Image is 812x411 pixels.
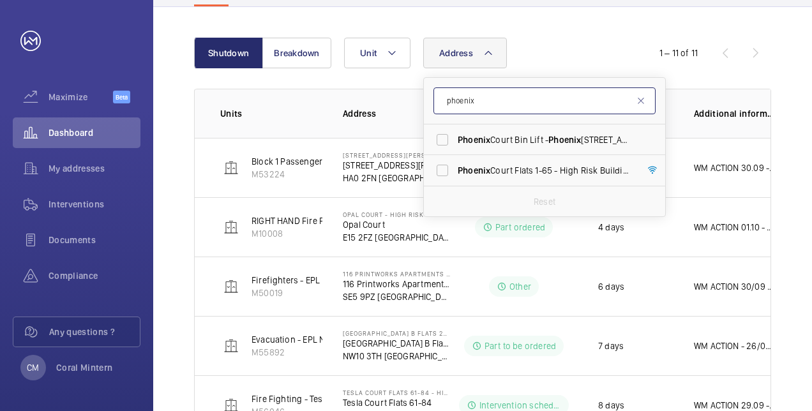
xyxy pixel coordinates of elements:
[694,107,776,120] p: Additional information
[458,135,490,145] span: Phoenix
[343,278,450,290] p: 116 Printworks Apartments Flats 1-65
[252,214,481,227] p: RIGHT HAND Fire Fighting Lift 11 Floors Machine Roomless
[252,392,396,405] p: Fire Fighting - Tesla 61-84 schn euro
[113,91,130,103] span: Beta
[598,280,624,293] p: 6 days
[343,389,450,396] p: Tesla Court Flats 61-84 - High Risk Building
[27,361,39,374] p: CM
[343,107,450,120] p: Address
[343,329,450,337] p: [GEOGRAPHIC_DATA] B Flats 22-44 - High Risk Building
[694,340,776,352] p: WM ACTION - 26/09 - Sourcing upgrade options or repair 25/09 - Confirmation by technical [DATE] [...
[223,160,239,176] img: elevator.svg
[360,48,377,58] span: Unit
[252,274,378,287] p: Firefighters - EPL Flats 1-65 No 1
[458,165,490,176] span: Phoenix
[343,159,450,172] p: [STREET_ADDRESS][PERSON_NAME]
[343,231,450,244] p: E15 2FZ [GEOGRAPHIC_DATA]
[343,211,450,218] p: Opal Court - High Risk Building
[343,396,450,409] p: Tesla Court Flats 61-84
[223,279,239,294] img: elevator.svg
[343,337,450,350] p: [GEOGRAPHIC_DATA] B Flats 22-44
[252,333,415,346] p: Evacuation - EPL No 2 Flats 22-44 Block B
[694,280,776,293] p: WM ACTION 30/09 - Drive upgrade required - possible modernisation
[252,227,481,240] p: M10008
[548,135,581,145] span: Phoenix
[49,162,140,175] span: My addresses
[49,234,140,246] span: Documents
[56,361,113,374] p: Coral Mintern
[598,340,624,352] p: 7 days
[343,270,450,278] p: 116 Printworks Apartments Flats 1-65 - High Risk Building
[343,151,450,159] p: [STREET_ADDRESS][PERSON_NAME] - High Risk Building
[343,350,450,362] p: NW10 3TH [GEOGRAPHIC_DATA]
[423,38,507,68] button: Address
[694,161,776,174] p: WM ACTION 30.09 - Parts on order ETA [DATE] WM ACTION - 29/09 - New safety edge lead required cha...
[598,221,624,234] p: 4 days
[534,195,555,208] p: Reset
[458,133,633,146] span: Court Bin Lift - [STREET_ADDRESS]
[344,38,410,68] button: Unit
[262,38,331,68] button: Breakdown
[659,47,698,59] div: 1 – 11 of 11
[49,126,140,139] span: Dashboard
[252,168,338,181] p: M53224
[223,338,239,354] img: elevator.svg
[220,107,322,120] p: Units
[495,221,545,234] p: Part ordered
[343,172,450,184] p: HA0 2FN [GEOGRAPHIC_DATA]
[343,290,450,303] p: SE5 9PZ [GEOGRAPHIC_DATA]
[439,48,473,58] span: Address
[49,198,140,211] span: Interventions
[223,220,239,235] img: elevator.svg
[509,280,531,293] p: Other
[194,38,263,68] button: Shutdown
[485,340,556,352] p: Part to be ordered
[458,164,633,177] span: Court Flats 1-65 - High Risk Building - [STREET_ADDRESS]
[252,346,415,359] p: M55892
[694,221,776,234] p: WM ACTION 01.10 - Parts on order, ETA [DATE]. WM ACTION 29/09 - rollers and clips required chasin...
[252,287,378,299] p: M50019
[49,325,140,338] span: Any questions ?
[252,155,338,168] p: Block 1 Passenger Lift
[49,91,113,103] span: Maximize
[433,87,656,114] input: Search by address
[343,218,450,231] p: Opal Court
[49,269,140,282] span: Compliance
